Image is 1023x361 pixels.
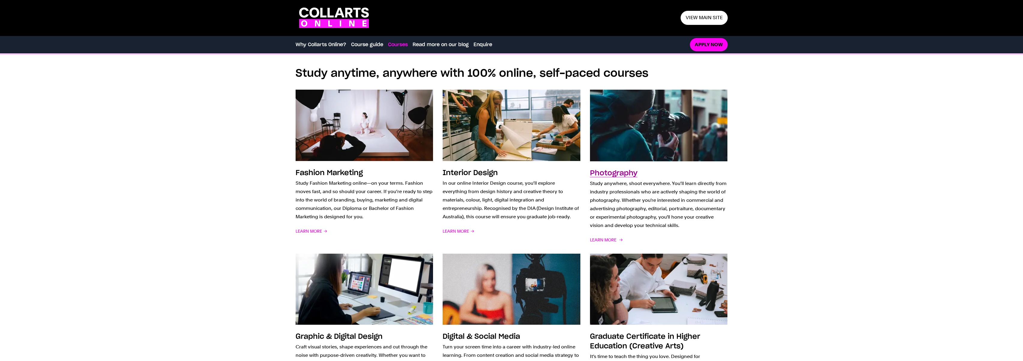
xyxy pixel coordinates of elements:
a: Courses [388,41,408,48]
h2: Study anytime, anywhere with 100% online, self-paced courses [296,67,728,80]
a: Photography Study anywhere, shoot everywhere. You’ll learn directly from industry professionals w... [590,90,728,244]
a: Why Collarts Online? [296,41,346,48]
span: Learn More [296,227,327,235]
h3: Interior Design [443,169,498,177]
h3: Photography [590,170,637,177]
p: Study Fashion Marketing online—on your terms. Fashion moves fast, and so should your career. If y... [296,179,433,221]
a: Course guide [351,41,383,48]
h3: Digital & Social Media [443,333,520,340]
a: Read more on our blog [413,41,469,48]
p: Study anywhere, shoot everywhere. You’ll learn directly from industry professionals who are activ... [590,179,728,230]
h3: Fashion Marketing [296,169,363,177]
a: Enquire [474,41,492,48]
p: In our online Interior Design course, you’ll explore everything from design history and creative ... [443,179,580,221]
span: Learn More [590,236,622,244]
h3: Graphic & Digital Design [296,333,383,340]
h3: Graduate Certificate in Higher Education (Creative Arts) [590,333,700,350]
span: Learn More [443,227,474,235]
a: Interior Design In our online Interior Design course, you’ll explore everything from design histo... [443,90,580,244]
a: Fashion Marketing Study Fashion Marketing online—on your terms. Fashion moves fast, and so should... [296,90,433,244]
a: View main site [681,11,728,25]
a: Apply now [690,38,728,52]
